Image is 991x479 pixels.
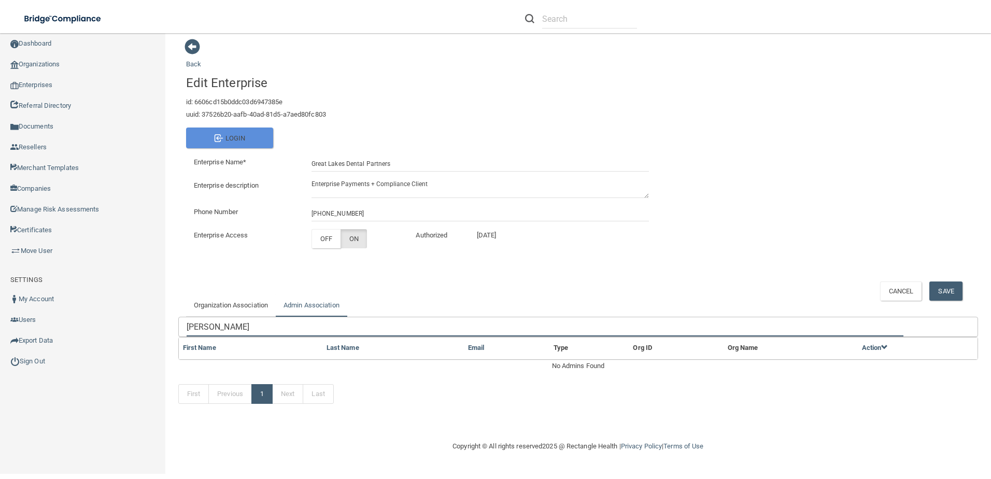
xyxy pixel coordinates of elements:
[621,442,662,450] a: Privacy Policy
[724,337,858,359] th: Org Name
[10,336,19,345] img: icon-export.b9366987.png
[303,384,333,404] a: Last
[312,156,649,172] input: Enterprise Name
[468,229,505,242] p: [DATE]
[272,384,303,404] a: Next
[16,8,111,30] img: bridge_compliance_login_screen.278c3ca4.svg
[525,14,534,23] img: ic-search.3b580494.png
[276,294,347,317] a: Admin Association
[312,206,649,221] input: (___) ___-____
[186,229,304,242] dev: Enterprise Access
[10,143,19,151] img: ic_reseller.de258add.png
[10,274,43,286] label: SETTINGS
[10,246,21,256] img: briefcase.64adab9b.png
[10,82,19,89] img: enterprise.0d942306.png
[880,281,922,301] button: Cancel
[214,134,223,142] img: enterprise-login.afad3ce8.svg
[389,430,767,463] div: Copyright © All rights reserved 2025 @ Rectangle Health | |
[629,337,723,359] th: Org ID
[10,123,19,131] img: icon-documents.8dae5593.png
[186,110,326,118] span: uuid: 37526b20-aafb-40ad-81d5-a7aed80fc803
[183,344,216,351] a: First Name
[468,344,485,351] a: Email
[186,206,304,218] label: Phone Number
[186,98,283,106] span: id: 6606cd15b0ddc03d6947385e
[327,344,359,351] a: Last Name
[542,9,637,29] input: Search
[186,156,304,168] label: Enterprise Name*
[186,48,201,68] a: Back
[208,384,252,404] a: Previous
[10,295,19,303] img: ic_user_dark.df1a06c3.png
[187,317,903,336] input: Search
[251,384,273,404] a: 1
[312,229,341,248] label: OFF
[178,360,978,372] div: No Admins Found
[186,76,657,90] h4: Edit Enterprise
[10,40,19,48] img: ic_dashboard_dark.d01f4a41.png
[186,179,304,192] label: Enterprise description
[862,344,888,351] a: Action
[186,294,276,317] a: Organization Association
[10,316,19,324] img: icon-users.e205127d.png
[341,229,367,248] label: ON
[186,128,273,148] button: Login
[416,229,452,242] p: Authorized
[549,337,629,359] th: Type
[663,442,703,450] a: Terms of Use
[929,281,962,301] button: Save
[10,61,19,69] img: organization-icon.f8decf85.png
[178,384,209,404] a: First
[10,357,20,366] img: ic_power_dark.7ecde6b1.png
